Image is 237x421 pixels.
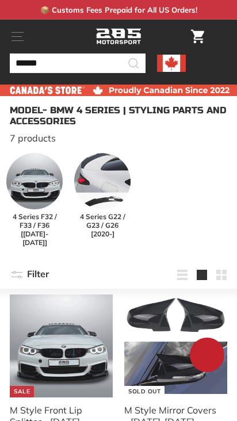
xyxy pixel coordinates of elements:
[6,212,63,247] span: 4 Series F32 / F33 / F36 [[DATE]-[DATE]]
[6,153,63,247] a: 4 Series F32 / F33 / F36 [[DATE]-[DATE]]
[186,338,228,375] inbox-online-store-chat: Shopify online store chat
[124,386,165,397] div: Sold Out
[10,105,227,127] h1: Model- BMW 4 Series | Styling Parts and Accessories
[95,27,142,47] img: Logo_285_Motorsport_areodynamics_components
[10,132,227,144] p: 7 products
[74,153,131,247] a: 4 Series G22 / G23 / G26 [2020-]
[185,20,210,53] a: Cart
[10,386,34,397] div: Sale
[10,261,49,289] button: Filter
[74,212,131,238] span: 4 Series G22 / G23 / G26 [2020-]
[10,53,146,73] input: Search
[40,5,197,14] p: 📦 Customs Fees Prepaid for All US Orders!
